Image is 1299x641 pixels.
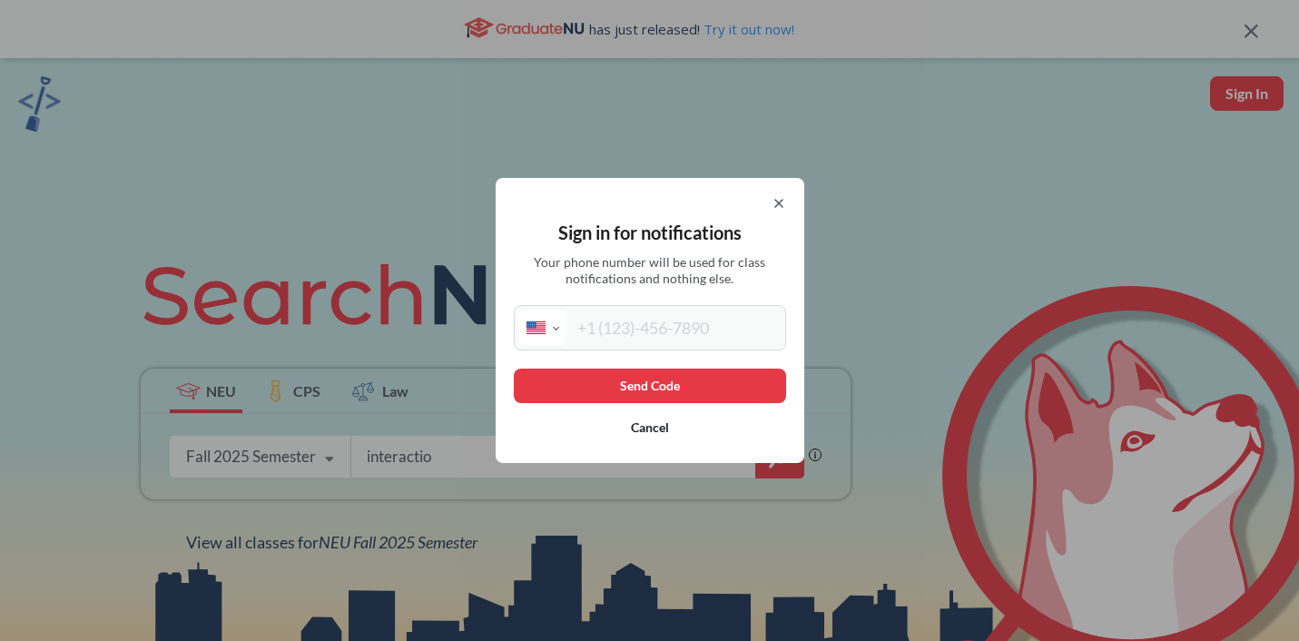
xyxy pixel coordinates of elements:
[18,76,61,132] img: sandbox logo
[520,254,779,287] span: Your phone number will be used for class notifications and nothing else.
[18,76,61,137] a: sandbox logo
[514,410,786,445] button: Cancel
[514,369,786,403] button: Send Code
[558,222,742,243] span: Sign in for notifications
[566,310,782,346] input: +1 (123)-456-7890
